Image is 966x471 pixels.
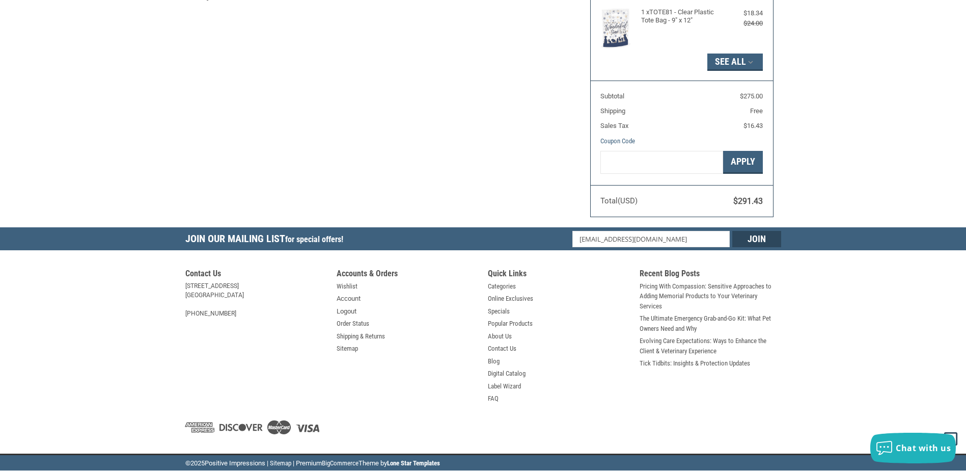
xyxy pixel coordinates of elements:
span: $291.43 [733,196,763,206]
span: $16.43 [743,122,763,129]
a: Contact Us [488,344,516,354]
div: $18.34 [722,8,763,18]
a: Pricing With Compassion: Sensitive Approaches to Adding Memorial Products to Your Veterinary Serv... [640,281,781,311]
h5: Accounts & Orders [337,269,478,281]
h4: 1 x TOTE81 - Clear Plastic Tote Bag - 9" x 12" [641,8,720,25]
a: Logout [337,306,356,317]
span: $275.00 [740,92,763,100]
a: Digital Catalog [488,369,526,379]
h5: Contact Us [185,269,327,281]
a: Wishlist [337,281,357,292]
span: 2025 [190,459,205,467]
a: Categories [488,281,516,292]
h5: Recent Blog Posts [640,269,781,281]
a: Shipping & Returns [337,331,385,342]
span: Sales Tax [600,122,628,129]
button: Chat with us [870,433,956,463]
span: Free [750,107,763,115]
a: | Sitemap [267,459,291,467]
input: Email [572,231,730,247]
span: © Positive Impressions [185,459,265,467]
a: Coupon Code [600,137,635,145]
a: Order Status [337,319,369,329]
a: Specials [488,306,510,317]
a: Online Exclusives [488,294,533,304]
a: Tick Tidbits: Insights & Protection Updates [640,358,750,369]
address: [STREET_ADDRESS] [GEOGRAPHIC_DATA] [PHONE_NUMBER] [185,281,327,318]
a: Blog [488,356,500,367]
span: Chat with us [896,442,951,454]
h5: Quick Links [488,269,629,281]
input: Gift Certificate or Coupon Code [600,151,723,174]
span: Subtotal [600,92,624,100]
a: The Ultimate Emergency Grab-and-Go Kit: What Pet Owners Need and Why [640,313,781,333]
a: Popular Products [488,319,533,329]
div: $24.00 [722,18,763,29]
button: Apply [723,151,763,174]
a: Label Wizard [488,381,521,391]
h5: Join Our Mailing List [185,227,348,253]
a: FAQ [488,394,499,404]
a: About Us [488,331,512,342]
li: | Premium Theme by [293,458,440,471]
a: Lone Star Templates [387,459,440,467]
span: for special offers! [285,234,343,244]
a: Sitemap [337,344,358,354]
input: Join [732,231,781,247]
span: Total (USD) [600,196,638,205]
button: See All [707,54,763,71]
a: BigCommerce [322,459,358,467]
span: Shipping [600,107,625,115]
a: Account [337,294,361,304]
a: Evolving Care Expectations: Ways to Enhance the Client & Veterinary Experience [640,336,781,356]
